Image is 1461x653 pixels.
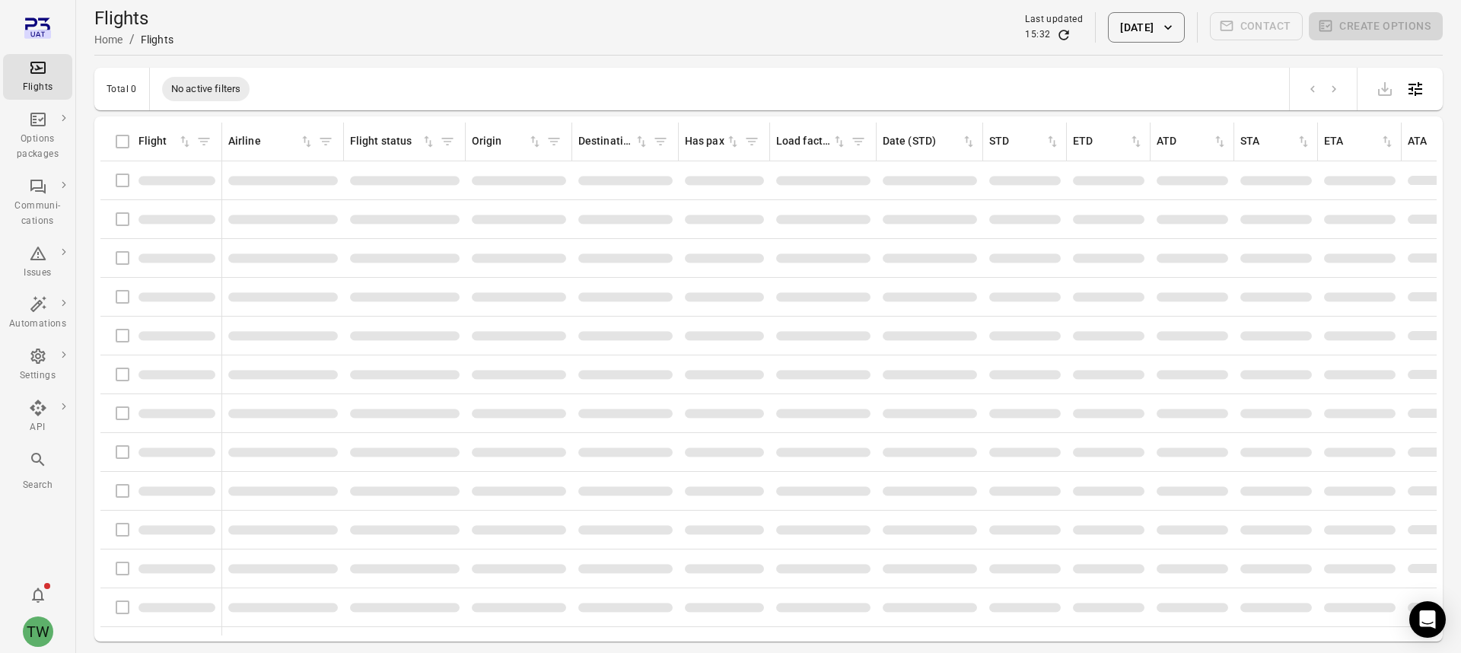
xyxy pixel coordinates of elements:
span: Please make a selection to create an option package [1309,12,1443,43]
a: Options packages [3,106,72,167]
span: Please make a selection to export [1370,81,1400,95]
div: Sort by date (STD) in ascending order [883,133,976,150]
div: Sort by flight status in ascending order [350,133,436,150]
div: Options packages [9,132,66,162]
span: Filter by load factor [847,130,870,153]
a: Flights [3,54,72,100]
div: API [9,420,66,435]
button: Tony Wang [17,610,59,653]
div: Issues [9,266,66,281]
a: Home [94,33,123,46]
div: Sort by ETA in ascending order [1324,133,1395,150]
div: Sort by has pax in ascending order [685,133,740,150]
div: Sort by flight in ascending order [138,133,193,150]
h1: Flights [94,6,173,30]
div: Flights [141,32,173,47]
div: Sort by STD in ascending order [989,133,1060,150]
span: Filter by has pax [740,130,763,153]
nav: pagination navigation [1302,79,1345,99]
span: Filter by destination [649,130,672,153]
button: [DATE] [1108,12,1184,43]
div: Open Intercom Messenger [1409,601,1446,638]
a: Settings [3,342,72,388]
div: Communi-cations [9,199,66,229]
div: Last updated [1025,12,1083,27]
div: Automations [9,317,66,332]
a: API [3,394,72,440]
span: Filter by flight [193,130,215,153]
nav: Breadcrumbs [94,30,173,49]
button: Search [3,446,72,497]
div: Total 0 [107,84,137,94]
div: Settings [9,368,66,384]
span: Please make a selection to create communications [1210,12,1303,43]
div: Sort by destination in ascending order [578,133,649,150]
a: Automations [3,291,72,336]
a: Communi-cations [3,173,72,234]
div: Sort by STA in ascending order [1240,133,1311,150]
a: Issues [3,240,72,285]
div: 15:32 [1025,27,1050,43]
div: Sort by load factor in ascending order [776,133,847,150]
span: No active filters [162,81,250,97]
button: Open table configuration [1400,74,1431,104]
span: Filter by origin [543,130,565,153]
span: Filter by flight status [436,130,459,153]
div: Sort by ETD in ascending order [1073,133,1144,150]
div: Flights [9,80,66,95]
div: Sort by airline in ascending order [228,133,314,150]
button: Notifications [23,580,53,610]
div: Search [9,478,66,493]
button: Refresh data [1056,27,1071,43]
span: Filter by airline [314,130,337,153]
div: TW [23,616,53,647]
div: Sort by origin in ascending order [472,133,543,150]
li: / [129,30,135,49]
div: Sort by ATD in ascending order [1157,133,1227,150]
